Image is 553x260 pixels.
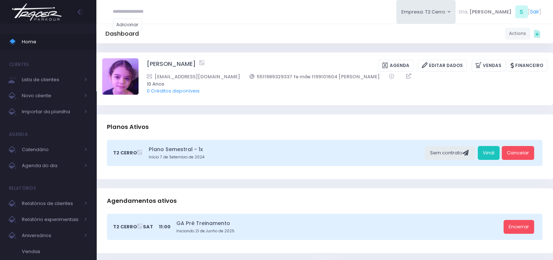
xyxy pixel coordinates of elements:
a: GA Pré Treinamento [176,220,501,227]
small: Iniciando 21 de Junho de 2025 [176,228,501,234]
a: [PERSON_NAME] [147,60,196,72]
a: 5511989329337 fe mãe 1199101604 [PERSON_NAME] [249,73,380,80]
span: T2 Cerro [113,223,137,231]
a: Plano Semestral - 1x [149,146,422,153]
a: Sair [530,8,539,16]
a: Actions [505,28,530,40]
h3: Agendamentos ativos [107,190,177,211]
span: Calendário [22,145,80,154]
span: Agenda do dia [22,161,80,170]
a: Vindi [478,146,500,160]
a: Vendas [472,60,505,72]
a: Adicionar [113,19,143,31]
label: Alterar foto de perfil [102,58,139,97]
span: Relatório experimentais [22,215,80,224]
span: Vendas [22,247,87,256]
a: [EMAIL_ADDRESS][DOMAIN_NAME] [147,73,240,80]
span: Olá, [458,8,468,16]
a: Cancelar [502,146,534,160]
a: Editar Dados [418,60,467,72]
small: Início 7 de Setembro de 2024 [149,154,422,160]
span: Sat [143,223,153,231]
div: [ ] [456,4,544,20]
span: Aniversários [22,231,80,240]
h4: Agenda [9,127,28,142]
span: S [515,5,528,18]
span: Home [22,37,87,47]
span: T2 Cerro [113,149,137,157]
span: Relatórios de clientes [22,199,80,208]
span: 11:00 [159,223,171,231]
div: Sem contrato [425,146,475,160]
div: Quick actions [530,27,544,40]
h3: Planos Ativos [107,117,149,137]
a: 0 Créditos disponíveis [147,87,200,94]
a: Encerrar [504,220,534,234]
h4: Clientes [9,57,29,72]
img: Nina Barros Sene [102,58,139,95]
a: Financeiro [506,60,547,72]
span: 10 Anos [147,80,538,88]
span: Lista de clientes [22,75,80,84]
a: Agenda [378,60,413,72]
span: Importar da planilha [22,107,80,117]
span: Novo cliente [22,91,80,101]
h4: Relatórios [9,181,36,196]
span: [PERSON_NAME] [469,8,512,16]
h5: Dashboard [105,30,139,38]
